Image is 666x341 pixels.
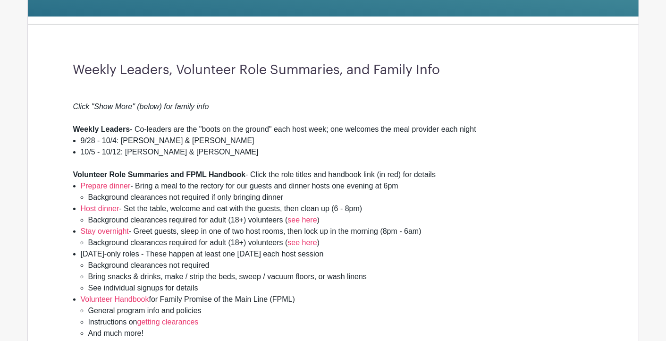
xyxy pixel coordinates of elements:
[81,248,593,294] li: [DATE]-only roles - These happen at least one [DATE] each host session
[81,227,129,235] a: Stay overnight
[73,102,209,111] em: Click "Show More" (below) for family info
[88,237,593,248] li: Background clearances required for adult (18+) volunteers ( )
[88,260,593,271] li: Background clearances not required
[88,328,593,339] li: And much more!
[81,203,593,226] li: - Set the table, welcome and eat with the guests, then clean up (6 - 8pm)
[88,214,593,226] li: Background clearances required for adult (18+) volunteers ( )
[81,180,593,203] li: - Bring a meal to the rectory for our guests and dinner hosts one evening at 6pm
[81,135,593,146] li: 9/28 - 10/4: [PERSON_NAME] & [PERSON_NAME]
[81,182,131,190] a: Prepare dinner
[81,146,593,158] li: 10/5 - 10/12: [PERSON_NAME] & [PERSON_NAME]
[287,216,317,224] a: see here
[81,205,119,213] a: Host dinner
[81,295,149,303] a: Volunteer Handbook
[73,124,593,135] div: - Co-leaders are the "boots on the ground" each host week; one welcomes the meal provider each night
[88,305,593,316] li: General program info and policies
[81,294,593,339] li: for Family Promise of the Main Line (FPML)
[88,282,593,294] li: See individual signups for details
[73,62,593,78] h3: Weekly Leaders, Volunteer Role Summaries, and Family Info
[287,239,317,247] a: see here
[88,192,593,203] li: Background clearances not required if only bringing dinner
[88,271,593,282] li: Bring snacks & drinks, make / strip the beds, sweep / vacuum floors, or wash linens
[73,170,246,179] strong: Volunteer Role Summaries and FPML Handbook
[73,169,593,180] div: - Click the role titles and handbook link (in red) for details
[137,318,199,326] a: getting clearances
[81,226,593,248] li: - Greet guests, sleep in one of two host rooms, then lock up in the morning (8pm - 6am)
[88,316,593,328] li: Instructions on
[73,125,130,133] strong: Weekly Leaders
